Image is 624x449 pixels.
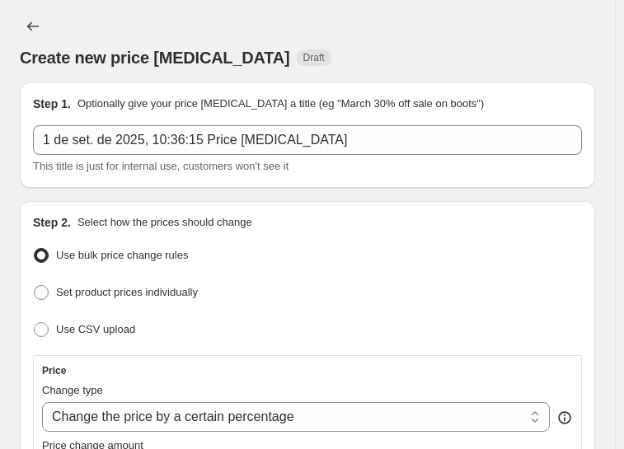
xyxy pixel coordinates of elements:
[33,125,582,155] input: 30% off holiday sale
[77,96,484,112] p: Optionally give your price [MEDICAL_DATA] a title (eg "March 30% off sale on boots")
[56,286,198,298] span: Set product prices individually
[77,214,252,231] p: Select how the prices should change
[56,323,135,335] span: Use CSV upload
[33,96,71,112] h2: Step 1.
[20,49,290,67] span: Create new price [MEDICAL_DATA]
[556,409,573,426] div: help
[33,214,71,231] h2: Step 2.
[42,364,66,377] h3: Price
[20,13,46,40] button: Price change jobs
[56,249,188,261] span: Use bulk price change rules
[303,51,325,64] span: Draft
[42,384,103,396] span: Change type
[33,160,289,172] span: This title is just for internal use, customers won't see it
